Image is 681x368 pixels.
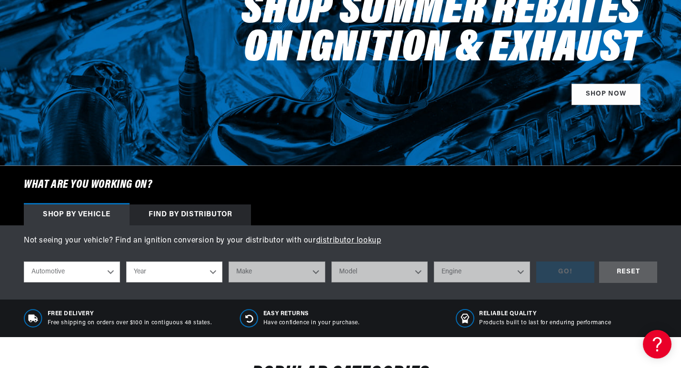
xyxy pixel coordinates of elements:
div: Find by Distributor [130,204,251,225]
p: Products built to last for enduring performance [479,319,611,327]
select: Make [229,261,325,282]
p: Not seeing your vehicle? Find an ignition conversion by your distributor with our [24,235,657,247]
span: Easy Returns [263,310,360,318]
div: Shop by vehicle [24,204,130,225]
select: Year [126,261,222,282]
span: Free Delivery [48,310,212,318]
span: RELIABLE QUALITY [479,310,611,318]
p: Free shipping on orders over $100 in contiguous 48 states. [48,319,212,327]
a: distributor lookup [316,237,381,244]
select: Model [331,261,428,282]
select: Ride Type [24,261,120,282]
div: RESET [599,261,657,283]
p: Have confidence in your purchase. [263,319,360,327]
select: Engine [434,261,530,282]
a: SHOP NOW [571,84,641,105]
